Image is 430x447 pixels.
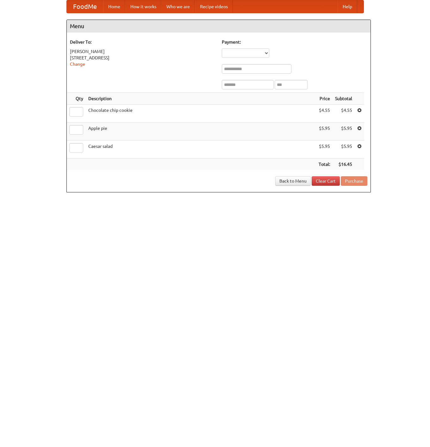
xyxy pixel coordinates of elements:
[316,123,333,141] td: $5.95
[316,105,333,123] td: $4.55
[70,55,215,61] div: [STREET_ADDRESS]
[70,48,215,55] div: [PERSON_NAME]
[86,105,316,123] td: Chocolate chip cookie
[341,176,367,186] button: Purchase
[67,20,371,33] h4: Menu
[195,0,233,13] a: Recipe videos
[222,39,367,45] h5: Payment:
[70,62,85,67] a: Change
[67,0,103,13] a: FoodMe
[86,123,316,141] td: Apple pie
[125,0,161,13] a: How it works
[275,176,311,186] a: Back to Menu
[67,93,86,105] th: Qty
[333,159,355,170] th: $16.45
[333,105,355,123] td: $4.55
[70,39,215,45] h5: Deliver To:
[333,123,355,141] td: $5.95
[103,0,125,13] a: Home
[338,0,357,13] a: Help
[333,141,355,159] td: $5.95
[316,93,333,105] th: Price
[312,176,340,186] a: Clear Cart
[316,159,333,170] th: Total:
[86,93,316,105] th: Description
[161,0,195,13] a: Who we are
[333,93,355,105] th: Subtotal
[86,141,316,159] td: Caesar salad
[316,141,333,159] td: $5.95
